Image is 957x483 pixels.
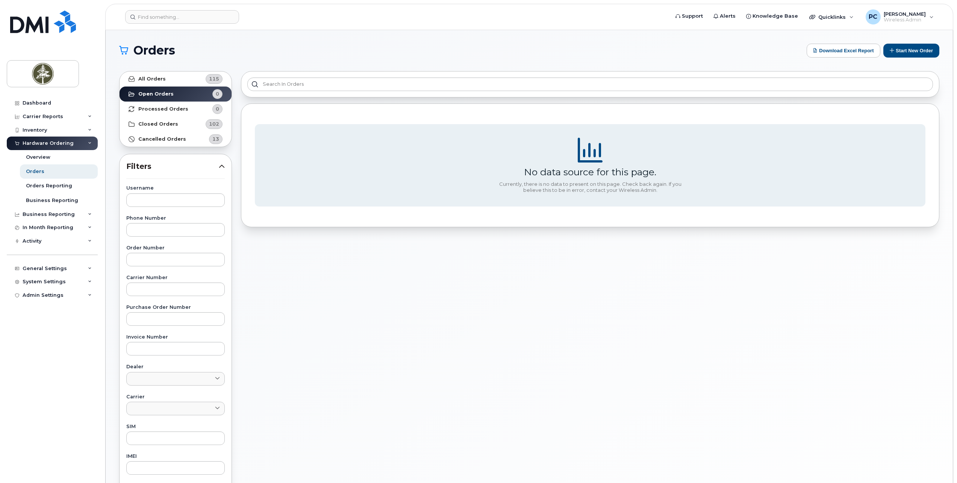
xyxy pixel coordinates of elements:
[126,246,225,251] label: Order Number
[126,305,225,310] label: Purchase Order Number
[126,395,225,399] label: Carrier
[212,135,219,143] span: 13
[126,186,225,191] label: Username
[126,365,225,369] label: Dealer
[126,275,225,280] label: Carrier Number
[216,90,219,97] span: 0
[138,136,186,142] strong: Cancelled Orders
[120,71,232,87] a: All Orders115
[126,161,219,172] span: Filters
[496,181,684,193] div: Currently, there is no data to present on this page. Check back again. If you believe this to be ...
[883,44,939,58] button: Start New Order
[133,45,175,56] span: Orders
[247,77,933,91] input: Search in orders
[120,102,232,117] a: Processed Orders0
[120,132,232,147] a: Cancelled Orders13
[138,106,188,112] strong: Processed Orders
[126,424,225,429] label: SIM
[120,117,232,132] a: Closed Orders102
[209,120,219,128] span: 102
[524,166,656,178] div: No data source for this page.
[126,335,225,340] label: Invoice Number
[120,87,232,102] a: Open Orders0
[138,76,166,82] strong: All Orders
[209,75,219,82] span: 115
[138,91,174,97] strong: Open Orders
[126,454,225,459] label: IMEI
[216,105,219,112] span: 0
[138,121,178,127] strong: Closed Orders
[126,216,225,221] label: Phone Number
[807,44,880,58] button: Download Excel Report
